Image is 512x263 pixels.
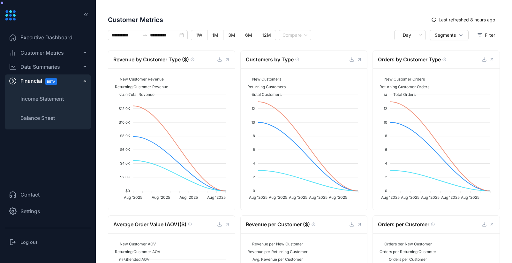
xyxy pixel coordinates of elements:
[228,32,235,38] span: 3M
[378,56,482,64] div: Orders by Customer Type
[20,63,60,71] div: Data Summaries
[430,30,469,40] button: Segments
[385,134,387,138] tspan: 8
[120,175,130,179] tspan: $2.0K
[125,189,130,193] tspan: $0
[472,30,500,40] button: Filter
[119,258,128,262] tspan: $1.6K
[243,84,286,89] span: Returning Customers
[441,195,460,200] tspan: Aug '2025
[119,93,130,97] tspan: $14.0K
[421,195,440,200] tspan: Aug '2025
[113,220,217,228] div: Average Order Value (AOV)($)
[247,242,303,246] span: Revenue per New Customer
[110,249,160,254] span: Returning Customer AOV
[246,220,350,228] div: Revenue per Customer ($)
[196,32,202,38] span: 1W
[247,92,281,97] span: Total Customers
[384,257,427,262] span: Orders per Customer
[207,195,226,200] tspan: Aug '2025
[388,92,416,97] span: Total Orders
[124,195,142,200] tspan: Aug '2025
[243,249,308,254] span: Revenue per Returning Customer
[45,78,57,85] span: BETA
[20,114,55,122] span: Balance Sheet
[249,195,267,200] tspan: Aug '2025
[289,195,307,200] tspan: Aug '2025
[439,16,495,23] span: Last refreshed 8 hours ago
[269,195,287,200] tspan: Aug '2025
[212,32,218,38] span: 1M
[435,32,456,39] span: Segments
[119,106,130,111] tspan: $12.0K
[113,56,217,64] div: Revenue by Customer Type ($)
[262,32,271,38] span: 12M
[485,32,495,39] span: Filter
[380,77,425,81] span: New Customer Orders
[179,195,198,200] tspan: Aug '2025
[20,34,72,41] span: Executive Dashboard
[385,147,387,152] tspan: 6
[375,249,436,254] span: Orders per Returning Customer
[20,95,64,103] span: Income Statement
[142,33,147,38] span: to
[384,93,387,97] tspan: 14
[252,161,255,166] tspan: 4
[252,147,255,152] tspan: 6
[20,207,40,215] span: Settings
[380,242,432,246] span: Orders per New Customer
[246,56,350,64] div: Customers by Type
[251,106,255,111] tspan: 12
[115,77,164,81] span: New Customer Revenue
[381,195,400,200] tspan: Aug '2025
[251,120,255,125] tspan: 10
[120,161,130,166] tspan: $4.0K
[119,120,130,125] tspan: $10.0K
[142,33,147,38] span: swap-right
[115,242,156,246] span: New Customer AOV
[247,77,281,81] span: New Customers
[461,195,480,200] tspan: Aug '2025
[385,175,387,179] tspan: 2
[152,195,170,200] tspan: Aug '2025
[110,84,168,89] span: Returning Customer Revenue
[398,30,422,40] span: Day
[247,257,303,262] span: Avg. Revenue per Customer
[124,92,154,97] span: Total Revenue
[385,189,387,193] tspan: 0
[384,120,387,125] tspan: 10
[20,74,63,88] span: Financial
[252,175,255,179] tspan: 2
[20,191,40,198] span: Contact
[329,195,347,200] tspan: Aug '2025
[245,32,252,38] span: 6M
[384,106,387,111] tspan: 12
[20,239,37,245] h3: Log out
[252,134,255,138] tspan: 8
[432,18,436,22] span: sync
[121,257,149,262] span: Blended AOV
[120,147,130,152] tspan: $6.0K
[427,15,500,25] button: syncLast refreshed 8 hours ago
[378,220,482,228] div: Orders per Customer
[108,15,427,25] span: Customer Metrics
[375,84,429,89] span: Returning Customer Orders
[401,195,420,200] tspan: Aug '2025
[252,189,255,193] tspan: 0
[309,195,327,200] tspan: Aug '2025
[120,134,130,138] tspan: $8.0K
[385,161,387,166] tspan: 4
[20,49,64,57] span: Customer Metrics
[251,93,255,97] tspan: 14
